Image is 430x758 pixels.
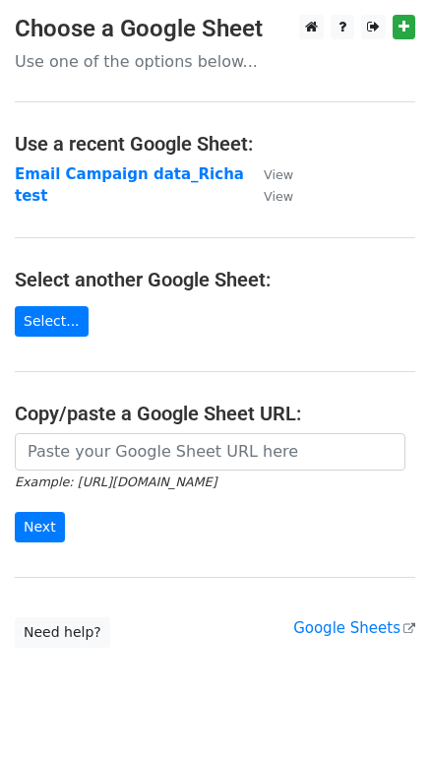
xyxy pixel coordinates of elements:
[15,51,415,72] p: Use one of the options below...
[15,15,415,43] h3: Choose a Google Sheet
[15,132,415,156] h4: Use a recent Google Sheet:
[244,165,293,183] a: View
[15,306,89,337] a: Select...
[15,474,216,489] small: Example: [URL][DOMAIN_NAME]
[15,617,110,648] a: Need help?
[264,167,293,182] small: View
[332,663,430,758] iframe: Chat Widget
[293,619,415,637] a: Google Sheets
[15,187,47,205] a: test
[15,433,405,471] input: Paste your Google Sheet URL here
[244,187,293,205] a: View
[15,512,65,542] input: Next
[15,402,415,425] h4: Copy/paste a Google Sheet URL:
[264,189,293,204] small: View
[15,268,415,291] h4: Select another Google Sheet:
[15,165,244,183] a: Email Campaign data_Richa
